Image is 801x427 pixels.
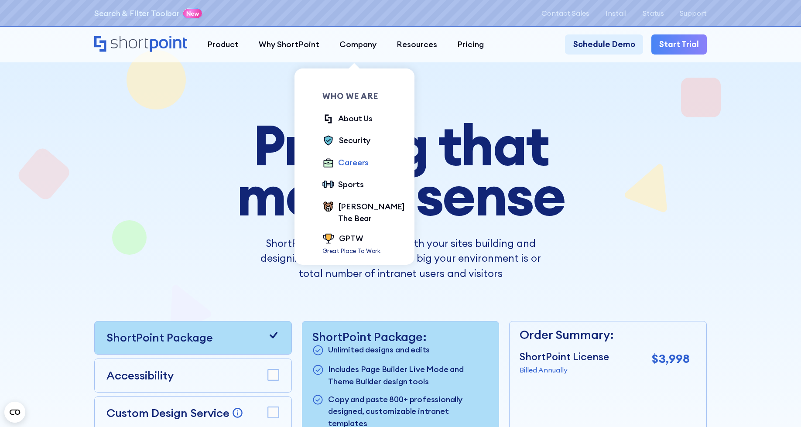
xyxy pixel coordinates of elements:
a: Product [197,34,249,55]
a: Search & Filter Toolbar [94,7,180,20]
div: Product [207,38,239,51]
a: Contact Sales [541,9,589,17]
a: Why ShortPoint [249,34,329,55]
a: Start Trial [651,34,707,55]
div: Resources [397,38,437,51]
p: Unlimited designs and edits [328,344,430,357]
p: Accessibility [106,367,174,384]
a: Support [680,9,707,17]
a: GPTW [322,232,380,246]
p: Custom Design Service [106,406,229,420]
div: Why ShortPoint [259,38,319,51]
a: Home [94,36,187,53]
a: Company [329,34,387,55]
div: Company [339,38,377,51]
p: ShortPoint License [520,349,609,364]
a: Status [643,9,664,17]
p: Includes Page Builder Live Mode and Theme Builder design tools [328,363,489,387]
a: Install [606,9,626,17]
p: Order Summary: [520,325,690,343]
iframe: Chat Widget [644,326,801,427]
a: Careers [322,157,369,171]
div: Careers [338,157,369,169]
a: About Us [322,113,373,126]
div: Sports [338,178,363,191]
p: Billed Annually [520,365,609,375]
div: Pricing [457,38,484,51]
h1: Pricing that makes sense [175,120,626,220]
p: ShortPoint Package: [312,329,489,344]
a: Sports [322,178,364,192]
a: Pricing [447,34,494,55]
p: ShortPoint Package [106,329,213,346]
p: ShortPoint pricing is aligned with your sites building and designing needs, no matter how big you... [250,236,551,281]
div: Who we are [322,92,405,100]
a: Resources [387,34,447,55]
a: Schedule Demo [565,34,643,55]
p: Great Place To Work [322,246,380,256]
a: [PERSON_NAME] The Bear [322,201,405,225]
div: Security [339,134,371,147]
div: About Us [338,113,373,125]
div: [PERSON_NAME] The Bear [338,201,405,225]
a: Security [322,134,370,148]
div: GPTW [339,232,363,245]
button: Open CMP widget [4,402,25,423]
